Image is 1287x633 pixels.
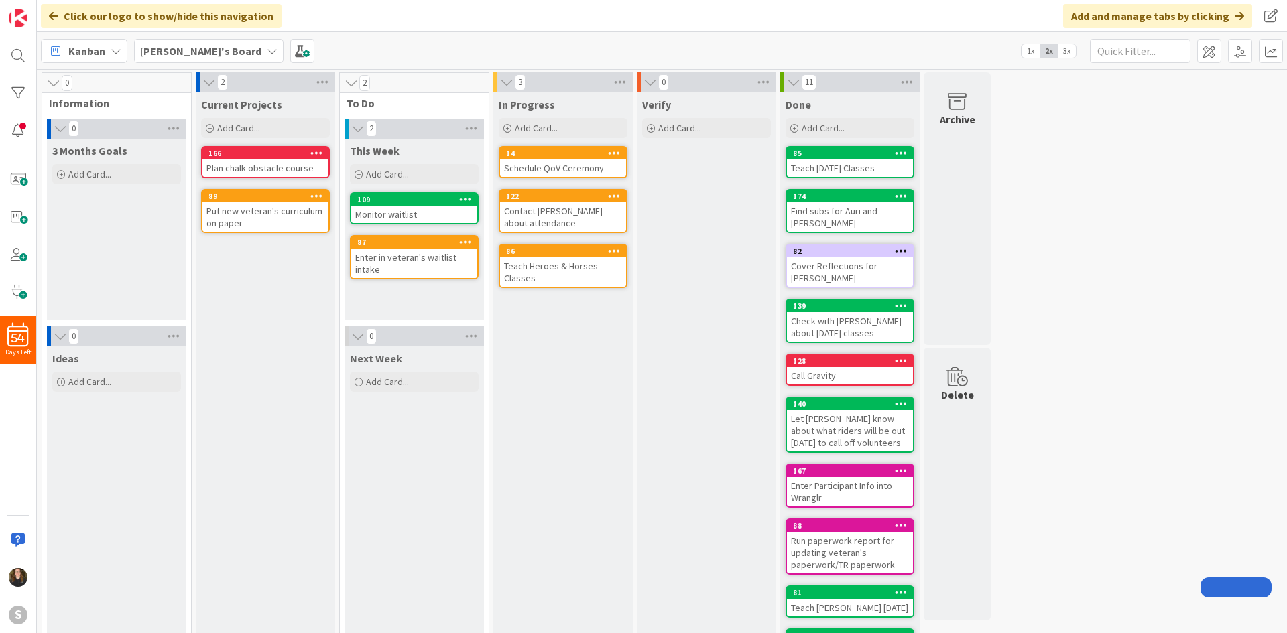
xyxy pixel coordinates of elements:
[658,122,701,134] span: Add Card...
[793,521,913,531] div: 88
[787,520,913,532] div: 88
[787,520,913,573] div: 88Run paperwork report for updating veteran's paperwork/TR paperwork
[202,190,328,202] div: 89
[202,202,328,232] div: Put new veteran's curriculum on paper
[68,168,111,180] span: Add Card...
[202,190,328,232] div: 89Put new veteran's curriculum on paper
[787,245,913,287] div: 82Cover Reflections for [PERSON_NAME]
[787,312,913,342] div: Check with [PERSON_NAME] about [DATE] classes
[202,147,328,159] div: 166
[787,190,913,202] div: 174
[793,588,913,597] div: 81
[793,466,913,476] div: 167
[359,75,370,91] span: 2
[787,245,913,257] div: 82
[787,477,913,506] div: Enter Participant Info into Wranglr
[787,532,913,573] div: Run paperwork report for updating veteran's paperwork/TR paperwork
[350,352,402,365] span: Next Week
[793,356,913,366] div: 128
[11,334,25,343] span: 54
[351,249,477,278] div: Enter in veteran's waitlist intake
[62,75,72,91] span: 0
[787,147,913,177] div: 85Teach [DATE] Classes
[787,300,913,342] div: 139Check with [PERSON_NAME] about [DATE] classes
[658,74,669,90] span: 0
[357,195,477,204] div: 109
[9,606,27,624] div: S
[793,399,913,409] div: 140
[217,74,228,90] span: 2
[1063,4,1252,28] div: Add and manage tabs by clicking
[217,122,260,134] span: Add Card...
[500,257,626,287] div: Teach Heroes & Horses Classes
[68,121,79,137] span: 0
[787,190,913,232] div: 174Find subs for Auri and [PERSON_NAME]
[787,599,913,616] div: Teach [PERSON_NAME] [DATE]
[1058,44,1076,58] span: 3x
[787,355,913,367] div: 128
[787,300,913,312] div: 139
[351,236,477,249] div: 87
[500,159,626,177] div: Schedule QoV Ceremony
[366,168,409,180] span: Add Card...
[351,194,477,206] div: 109
[366,121,377,137] span: 2
[9,9,27,27] img: Visit kanbanzone.com
[500,245,626,257] div: 86
[941,386,974,403] div: Delete
[787,355,913,384] div: 128Call Gravity
[52,144,127,157] span: 3 Months Goals
[515,74,526,90] span: 3
[500,147,626,159] div: 14
[787,465,913,506] div: 167Enter Participant Info into Wranglr
[786,98,811,111] span: Done
[515,122,558,134] span: Add Card...
[500,245,626,287] div: 86Teach Heroes & Horses Classes
[347,96,472,110] span: To Do
[506,149,626,158] div: 14
[1040,44,1058,58] span: 2x
[208,192,328,201] div: 89
[793,247,913,256] div: 82
[350,144,400,157] span: This Week
[787,398,913,451] div: 140Let [PERSON_NAME] know about what riders will be out [DATE] to call off volunteers
[140,44,261,58] b: [PERSON_NAME]'s Board
[499,98,555,111] span: In Progress
[787,465,913,477] div: 167
[41,4,282,28] div: Click our logo to show/hide this navigation
[802,122,845,134] span: Add Card...
[9,568,27,587] img: KP
[500,190,626,202] div: 122
[787,398,913,410] div: 140
[351,206,477,223] div: Monitor waitlist
[787,367,913,384] div: Call Gravity
[642,98,671,111] span: Verify
[1090,39,1190,63] input: Quick Filter...
[793,192,913,201] div: 174
[357,238,477,247] div: 87
[787,147,913,159] div: 85
[787,410,913,451] div: Let [PERSON_NAME] know about what riders will be out [DATE] to call off volunteers
[366,328,377,344] span: 0
[802,74,816,90] span: 11
[68,328,79,344] span: 0
[1022,44,1040,58] span: 1x
[351,236,477,278] div: 87Enter in veteran's waitlist intake
[787,257,913,287] div: Cover Reflections for [PERSON_NAME]
[787,202,913,232] div: Find subs for Auri and [PERSON_NAME]
[366,376,409,388] span: Add Card...
[68,376,111,388] span: Add Card...
[793,301,913,311] div: 139
[500,202,626,232] div: Contact [PERSON_NAME] about attendance
[787,587,913,616] div: 81Teach [PERSON_NAME] [DATE]
[68,43,105,59] span: Kanban
[940,111,975,127] div: Archive
[506,192,626,201] div: 122
[500,190,626,232] div: 122Contact [PERSON_NAME] about attendance
[793,149,913,158] div: 85
[202,159,328,177] div: Plan chalk obstacle course
[351,194,477,223] div: 109Monitor waitlist
[202,147,328,177] div: 166Plan chalk obstacle course
[787,159,913,177] div: Teach [DATE] Classes
[208,149,328,158] div: 166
